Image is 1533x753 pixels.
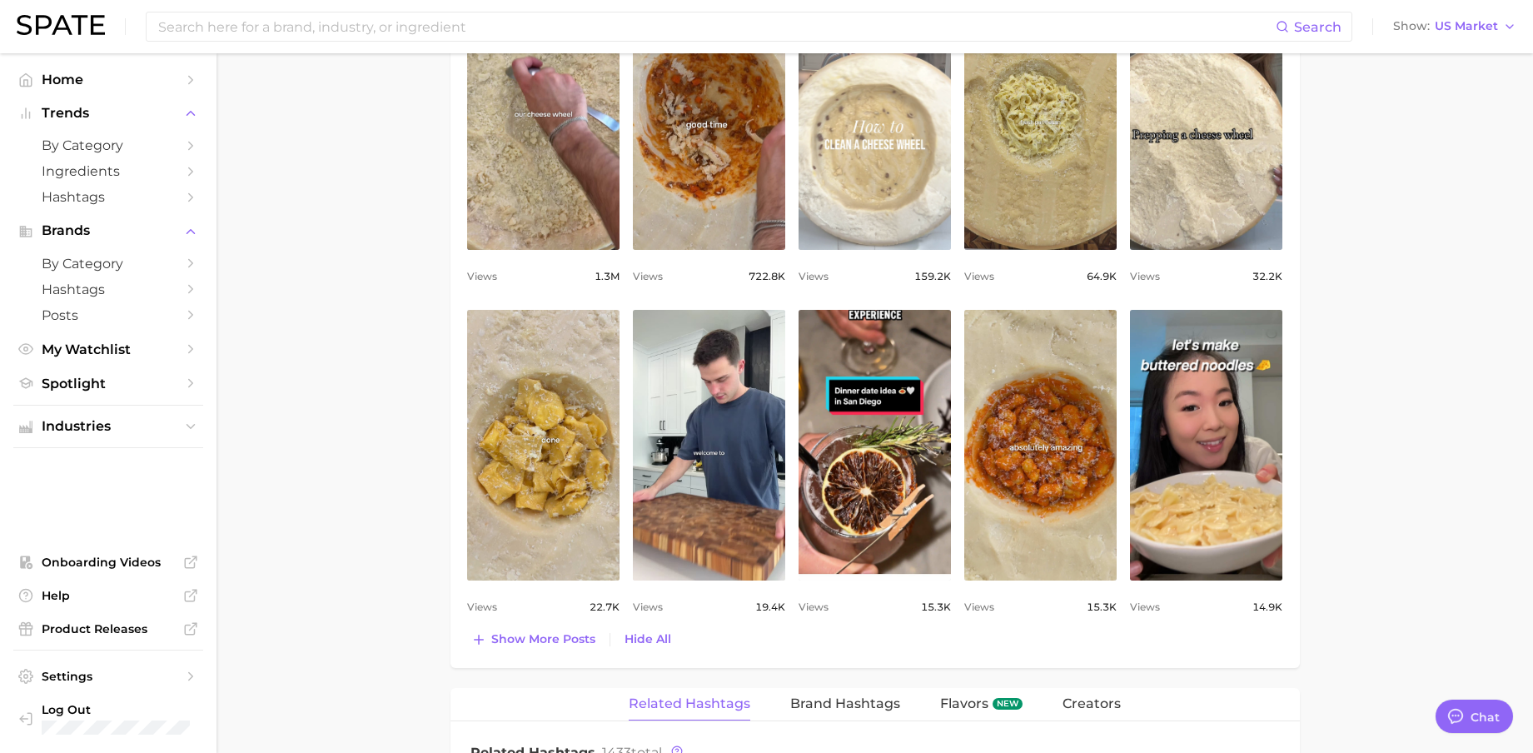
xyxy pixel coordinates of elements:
[921,597,951,617] span: 15.3k
[1389,16,1521,37] button: ShowUS Market
[914,267,951,287] span: 159.2k
[467,628,600,651] button: Show more posts
[13,337,203,362] a: My Watchlist
[13,664,203,689] a: Settings
[42,282,175,297] span: Hashtags
[940,696,988,711] span: Flavors
[13,132,203,158] a: by Category
[13,67,203,92] a: Home
[595,267,620,287] span: 1.3m
[964,597,994,617] span: Views
[42,256,175,272] span: by Category
[491,632,595,646] span: Show more posts
[42,621,175,636] span: Product Releases
[42,106,175,121] span: Trends
[13,302,203,328] a: Posts
[749,267,785,287] span: 722.8k
[467,267,497,287] span: Views
[13,550,203,575] a: Onboarding Videos
[13,414,203,439] button: Industries
[633,267,663,287] span: Views
[42,163,175,179] span: Ingredients
[42,376,175,391] span: Spotlight
[13,616,203,641] a: Product Releases
[1087,597,1117,617] span: 15.3k
[467,597,497,617] span: Views
[1130,267,1160,287] span: Views
[790,696,900,711] span: Brand Hashtags
[799,597,829,617] span: Views
[629,696,750,711] span: Related Hashtags
[993,698,1023,710] span: new
[13,277,203,302] a: Hashtags
[13,583,203,608] a: Help
[42,72,175,87] span: Home
[13,371,203,396] a: Spotlight
[799,267,829,287] span: Views
[42,223,175,238] span: Brands
[42,342,175,357] span: My Watchlist
[157,12,1276,41] input: Search here for a brand, industry, or ingredient
[42,189,175,205] span: Hashtags
[625,632,671,646] span: Hide All
[1435,22,1498,31] span: US Market
[1130,597,1160,617] span: Views
[590,597,620,617] span: 22.7k
[13,218,203,243] button: Brands
[1063,696,1121,711] span: Creators
[17,15,105,35] img: SPATE
[42,669,175,684] span: Settings
[13,697,203,740] a: Log out. Currently logged in with e-mail chelsea@spate.nyc.
[13,158,203,184] a: Ingredients
[964,267,994,287] span: Views
[13,101,203,126] button: Trends
[620,628,675,651] button: Hide All
[42,588,175,603] span: Help
[1087,267,1117,287] span: 64.9k
[42,137,175,153] span: by Category
[1393,22,1430,31] span: Show
[1252,267,1282,287] span: 32.2k
[42,419,175,434] span: Industries
[755,597,785,617] span: 19.4k
[42,555,175,570] span: Onboarding Videos
[42,307,175,323] span: Posts
[13,184,203,210] a: Hashtags
[1252,597,1282,617] span: 14.9k
[633,597,663,617] span: Views
[1294,19,1341,35] span: Search
[13,251,203,277] a: by Category
[42,702,190,717] span: Log Out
